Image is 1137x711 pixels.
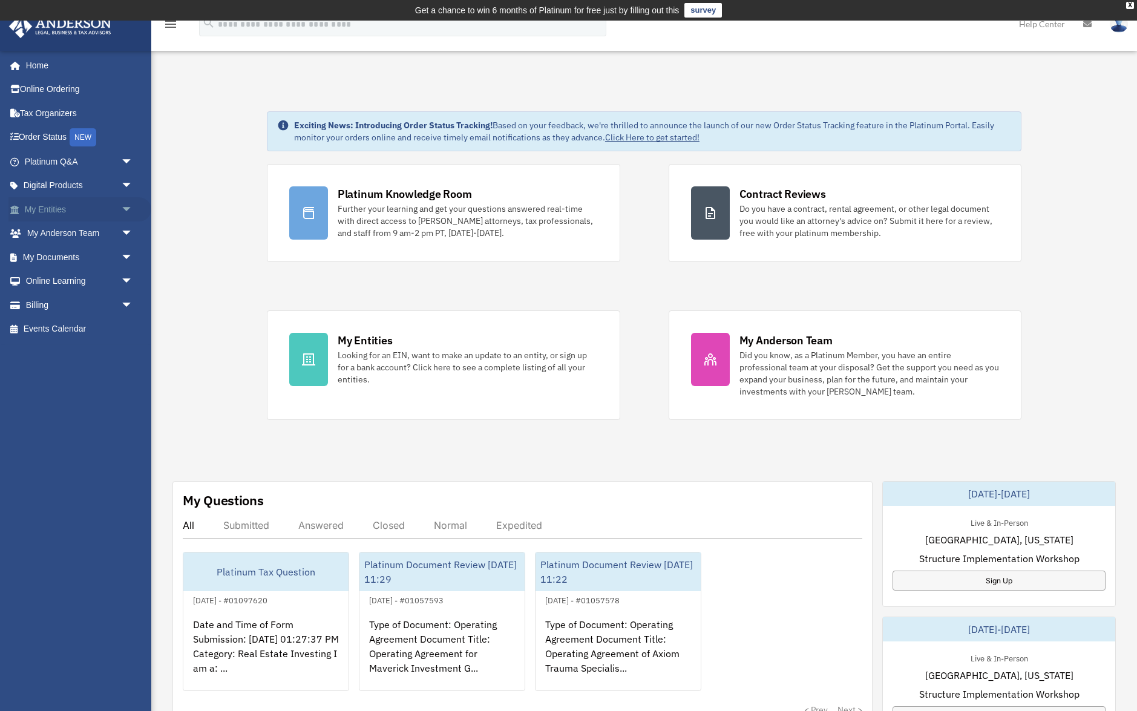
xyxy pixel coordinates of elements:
[267,164,620,262] a: Platinum Knowledge Room Further your learning and get your questions answered real-time with dire...
[183,552,349,691] a: Platinum Tax Question[DATE] - #01097620Date and Time of Form Submission: [DATE] 01:27:37 PM Categ...
[883,482,1115,506] div: [DATE]-[DATE]
[338,333,392,348] div: My Entities
[373,519,405,531] div: Closed
[121,174,145,198] span: arrow_drop_down
[8,125,151,150] a: Order StatusNEW
[8,293,151,317] a: Billingarrow_drop_down
[536,608,701,702] div: Type of Document: Operating Agreement Document Title: Operating Agreement of Axiom Trauma Special...
[536,593,629,606] div: [DATE] - #01057578
[8,77,151,102] a: Online Ordering
[267,310,620,420] a: My Entities Looking for an EIN, want to make an update to an entity, or sign up for a bank accoun...
[121,293,145,318] span: arrow_drop_down
[359,608,525,702] div: Type of Document: Operating Agreement Document Title: Operating Agreement for Maverick Investment...
[202,16,215,30] i: search
[121,197,145,222] span: arrow_drop_down
[8,197,151,221] a: My Entitiesarrow_drop_down
[121,245,145,270] span: arrow_drop_down
[739,333,833,348] div: My Anderson Team
[919,551,1080,566] span: Structure Implementation Workshop
[883,617,1115,641] div: [DATE]-[DATE]
[8,149,151,174] a: Platinum Q&Aarrow_drop_down
[8,245,151,269] a: My Documentsarrow_drop_down
[925,668,1073,683] span: [GEOGRAPHIC_DATA], [US_STATE]
[121,221,145,246] span: arrow_drop_down
[121,269,145,294] span: arrow_drop_down
[294,120,493,131] strong: Exciting News: Introducing Order Status Tracking!
[893,571,1106,591] a: Sign Up
[8,221,151,246] a: My Anderson Teamarrow_drop_down
[183,608,349,702] div: Date and Time of Form Submission: [DATE] 01:27:37 PM Category: Real Estate Investing I am a: ...
[605,132,700,143] a: Click Here to get started!
[8,53,145,77] a: Home
[163,17,178,31] i: menu
[70,128,96,146] div: NEW
[536,552,701,591] div: Platinum Document Review [DATE] 11:22
[415,3,680,18] div: Get a chance to win 6 months of Platinum for free just by filling out this
[8,317,151,341] a: Events Calendar
[359,593,453,606] div: [DATE] - #01057593
[669,164,1022,262] a: Contract Reviews Do you have a contract, rental agreement, or other legal document you would like...
[223,519,269,531] div: Submitted
[298,519,344,531] div: Answered
[961,516,1038,528] div: Live & In-Person
[8,174,151,198] a: Digital Productsarrow_drop_down
[919,687,1080,701] span: Structure Implementation Workshop
[338,203,598,239] div: Further your learning and get your questions answered real-time with direct access to [PERSON_NAM...
[338,186,472,202] div: Platinum Knowledge Room
[739,203,1000,239] div: Do you have a contract, rental agreement, or other legal document you would like an attorney's ad...
[359,552,525,691] a: Platinum Document Review [DATE] 11:29[DATE] - #01057593Type of Document: Operating Agreement Docu...
[183,519,194,531] div: All
[535,552,701,691] a: Platinum Document Review [DATE] 11:22[DATE] - #01057578Type of Document: Operating Agreement Docu...
[183,491,264,509] div: My Questions
[1126,2,1134,9] div: close
[434,519,467,531] div: Normal
[669,310,1022,420] a: My Anderson Team Did you know, as a Platinum Member, you have an entire professional team at your...
[183,593,277,606] div: [DATE] - #01097620
[121,149,145,174] span: arrow_drop_down
[163,21,178,31] a: menu
[684,3,722,18] a: survey
[8,269,151,293] a: Online Learningarrow_drop_down
[183,552,349,591] div: Platinum Tax Question
[294,119,1011,143] div: Based on your feedback, we're thrilled to announce the launch of our new Order Status Tracking fe...
[359,552,525,591] div: Platinum Document Review [DATE] 11:29
[5,15,115,38] img: Anderson Advisors Platinum Portal
[1110,15,1128,33] img: User Pic
[739,349,1000,398] div: Did you know, as a Platinum Member, you have an entire professional team at your disposal? Get th...
[739,186,826,202] div: Contract Reviews
[925,532,1073,547] span: [GEOGRAPHIC_DATA], [US_STATE]
[338,349,598,385] div: Looking for an EIN, want to make an update to an entity, or sign up for a bank account? Click her...
[496,519,542,531] div: Expedited
[961,651,1038,664] div: Live & In-Person
[8,101,151,125] a: Tax Organizers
